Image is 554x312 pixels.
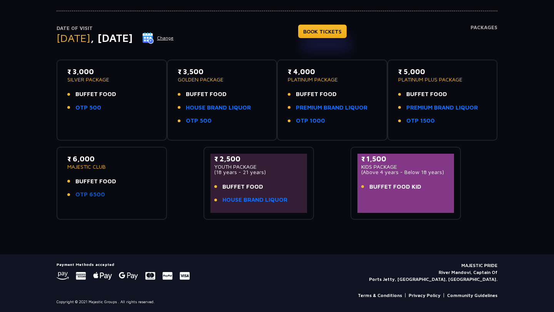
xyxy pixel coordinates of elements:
[288,77,377,82] p: PLATINUM PACKAGE
[298,25,347,38] a: BOOK TICKETS
[222,183,263,191] span: BUFFET FOOD
[361,154,450,164] p: ₹ 1,500
[222,196,287,204] a: HOUSE BRAND LIQUOR
[57,32,90,44] span: [DATE]
[67,77,156,82] p: SILVER PACKAGE
[296,103,367,112] a: PREMIUM BRAND LIQUOR
[406,90,447,99] span: BUFFET FOOD
[409,292,441,299] a: Privacy Policy
[406,116,435,125] a: OTP 1500
[369,183,421,191] span: BUFFET FOOD KID
[67,66,156,77] p: ₹ 3,000
[142,32,174,44] button: Change
[361,169,450,175] p: (Above 4 years - Below 18 years)
[178,77,267,82] p: GOLDEN PACKAGE
[75,190,105,199] a: OTP 6500
[90,32,133,44] span: , [DATE]
[75,103,101,112] a: OTP 500
[296,90,337,99] span: BUFFET FOOD
[361,164,450,169] p: KIDS PACKAGE
[186,90,227,99] span: BUFFET FOOD
[67,154,156,164] p: ₹ 6,000
[214,169,303,175] p: (18 years - 21 years)
[178,66,267,77] p: ₹ 3,500
[186,103,251,112] a: HOUSE BRAND LIQUOR
[75,90,116,99] span: BUFFET FOOD
[288,66,377,77] p: ₹ 4,000
[398,66,487,77] p: ₹ 5,000
[214,164,303,169] p: YOUTH PACKAGE
[186,116,212,125] a: OTP 500
[57,299,155,305] p: Copyright © 2021 Majestic Groups . All rights reserved.
[358,292,402,299] a: Terms & Conditions
[398,77,487,82] p: PLATINUM PLUS PACKAGE
[406,103,478,112] a: PREMIUM BRAND LIQUOR
[296,116,325,125] a: OTP 1000
[214,154,303,164] p: ₹ 2,500
[471,25,497,52] h4: Packages
[447,292,497,299] a: Community Guidelines
[75,177,116,186] span: BUFFET FOOD
[57,25,174,32] p: Date of Visit
[369,262,497,283] p: MAJESTIC PRIDE River Mandovi, Captain Of Ports Jetty, [GEOGRAPHIC_DATA], [GEOGRAPHIC_DATA].
[67,164,156,169] p: MAJESTIC CLUB
[57,262,190,267] h5: Payment Methods accepted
